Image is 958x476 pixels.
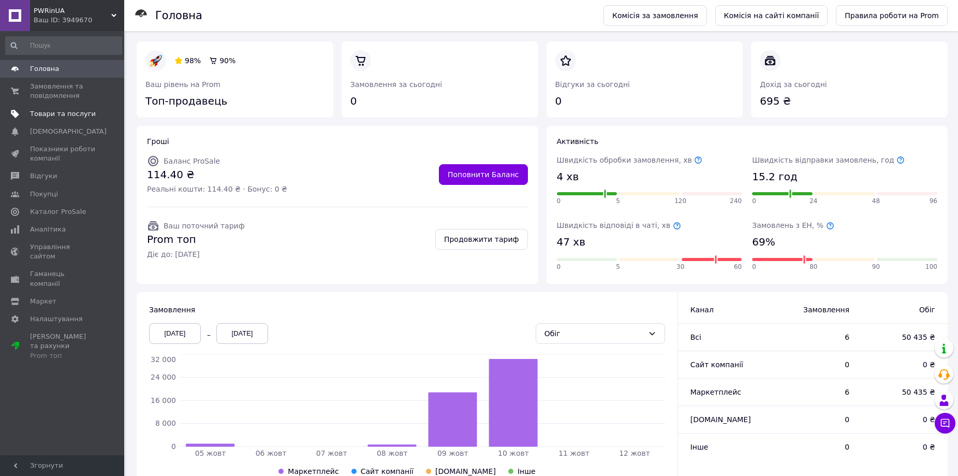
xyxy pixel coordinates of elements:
[219,56,235,65] span: 90%
[147,167,287,182] span: 114.40 ₴
[616,263,620,271] span: 5
[256,449,287,457] tspan: 06 жовт
[780,305,849,315] span: Замовлення
[780,387,849,397] span: 6
[930,197,937,206] span: 96
[30,332,96,360] span: [PERSON_NAME] та рахунки
[780,414,849,425] span: 0
[752,169,797,184] span: 15.2 год
[435,229,528,250] a: Продовжити тариф
[870,359,935,370] span: 0 ₴
[30,351,96,360] div: Prom топ
[30,269,96,288] span: Гаманець компанії
[30,242,96,261] span: Управління сайтом
[544,328,644,339] div: Обіг
[690,333,701,341] span: Всi
[30,207,86,217] span: Каталог ProSale
[557,221,681,229] span: Швидкість відповіді в чаті, хв
[361,467,414,475] span: Сайт компанії
[164,222,245,230] span: Ваш поточний тариф
[780,442,849,452] span: 0
[557,197,561,206] span: 0
[557,263,561,271] span: 0
[780,332,849,342] span: 6
[30,145,96,163] span: Показники роботи компанії
[676,263,684,271] span: 30
[34,16,124,25] div: Ваш ID: 3949670
[809,263,817,271] span: 80
[518,467,536,475] span: Інше
[752,156,905,164] span: Швидкість відправки замовлень, год
[155,9,202,22] h1: Головна
[809,197,817,206] span: 24
[690,306,714,314] span: Канал
[935,413,955,434] button: Чат з покупцем
[603,5,707,26] a: Комісія за замовлення
[752,235,775,250] span: 69%
[30,314,83,324] span: Налаштування
[674,197,686,206] span: 120
[30,82,96,100] span: Замовлення та повідомлення
[690,443,709,451] span: Інше
[870,332,935,342] span: 50 435 ₴
[151,355,176,364] tspan: 32 000
[730,197,742,206] span: 240
[30,171,57,181] span: Відгуки
[30,190,58,199] span: Покупці
[690,388,741,396] span: Маркетплейс
[558,449,589,457] tspan: 11 жовт
[149,323,201,344] div: [DATE]
[164,157,220,165] span: Баланс ProSale
[557,169,579,184] span: 4 хв
[316,449,347,457] tspan: 07 жовт
[752,221,834,229] span: Замовлень з ЕН, %
[870,414,935,425] span: 0 ₴
[437,449,468,457] tspan: 09 жовт
[171,442,176,451] tspan: 0
[690,415,751,424] span: [DOMAIN_NAME]
[557,156,703,164] span: Швидкість обробки замовлення, хв
[557,235,585,250] span: 47 хв
[836,5,948,26] a: Правила роботи на Prom
[435,467,496,475] span: [DOMAIN_NAME]
[870,387,935,397] span: 50 435 ₴
[147,249,245,259] span: Діє до: [DATE]
[216,323,268,344] div: [DATE]
[715,5,828,26] a: Комісія на сайті компанії
[155,419,176,427] tspan: 8 000
[616,197,620,206] span: 5
[752,197,756,206] span: 0
[30,225,66,234] span: Аналітика
[780,359,849,370] span: 0
[377,449,408,457] tspan: 08 жовт
[872,197,880,206] span: 48
[147,232,245,247] span: Prom топ
[734,263,742,271] span: 60
[872,263,880,271] span: 90
[149,306,195,314] span: Замовлення
[752,263,756,271] span: 0
[30,127,107,136] span: [DEMOGRAPHIC_DATA]
[147,184,287,194] span: Реальні кошти: 114.40 ₴ · Бонус: 0 ₴
[498,449,529,457] tspan: 10 жовт
[30,109,96,119] span: Товари та послуги
[30,297,56,306] span: Маркет
[925,263,937,271] span: 100
[151,396,176,405] tspan: 16 000
[690,360,743,369] span: Сайт компанії
[185,56,201,65] span: 98%
[147,137,169,146] span: Гроші
[5,36,122,55] input: Пошук
[34,6,111,16] span: PWRinUA
[870,442,935,452] span: 0 ₴
[30,64,59,74] span: Головна
[288,467,338,475] span: Маркетплейс
[557,137,599,146] span: Активність
[151,373,176,381] tspan: 24 000
[439,164,528,185] a: Поповнити Баланс
[195,449,226,457] tspan: 05 жовт
[870,305,935,315] span: Обіг
[619,449,650,457] tspan: 12 жовт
